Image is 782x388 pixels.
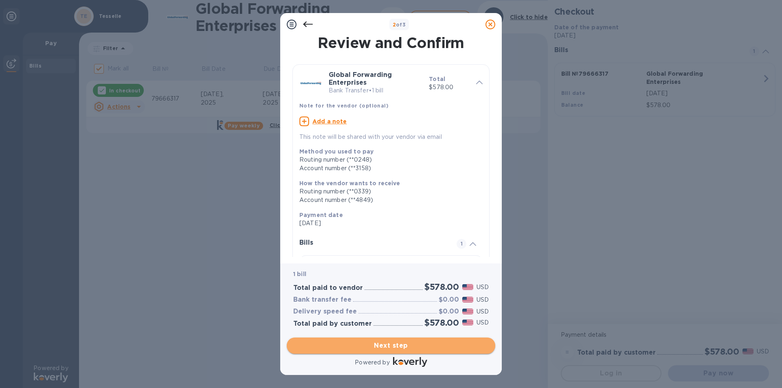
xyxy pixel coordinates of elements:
div: Account number (**4849) [299,196,476,204]
p: USD [477,283,489,292]
img: USD [462,297,473,303]
p: [DATE] [299,219,476,228]
b: Global Forwarding Enterprises [329,71,392,86]
p: $578.00 [429,83,470,92]
h1: Review and Confirm [291,34,491,51]
p: Bank Transfer • 1 bill [329,86,422,95]
div: Global Forwarding EnterprisesBank Transfer•1 billTotal$578.00Note for the vendor (optional)Add a ... [299,71,483,141]
p: USD [477,307,489,316]
b: Payment date [299,212,343,218]
img: Logo [393,357,427,367]
h3: $0.00 [439,296,459,304]
div: Account number (**3158) [299,164,476,173]
h3: Bank transfer fee [293,296,351,304]
p: This note will be shared with your vendor via email [299,133,483,141]
h3: Delivery speed fee [293,308,357,316]
h3: Bills [299,239,447,247]
img: USD [462,284,473,290]
img: USD [462,320,473,325]
b: How the vendor wants to receive [299,180,400,186]
p: USD [477,296,489,304]
h2: $578.00 [424,282,459,292]
b: Total [429,76,445,82]
span: 2 [393,22,396,28]
span: 1 [457,239,466,249]
img: USD [462,309,473,314]
span: Next step [293,341,489,351]
h3: Total paid to vendor [293,284,363,292]
div: Routing number (**0339) [299,187,476,196]
u: Add a note [312,118,347,125]
button: Next step [287,338,495,354]
h2: $578.00 [424,318,459,328]
p: Powered by [355,358,389,367]
b: 1 bill [293,271,306,277]
b: of 3 [393,22,406,28]
h3: $0.00 [439,308,459,316]
h3: Total paid by customer [293,320,372,328]
b: Note for the vendor (optional) [299,103,389,109]
p: USD [477,318,489,327]
b: Method you used to pay [299,148,373,155]
div: Routing number (**0248) [299,156,476,164]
